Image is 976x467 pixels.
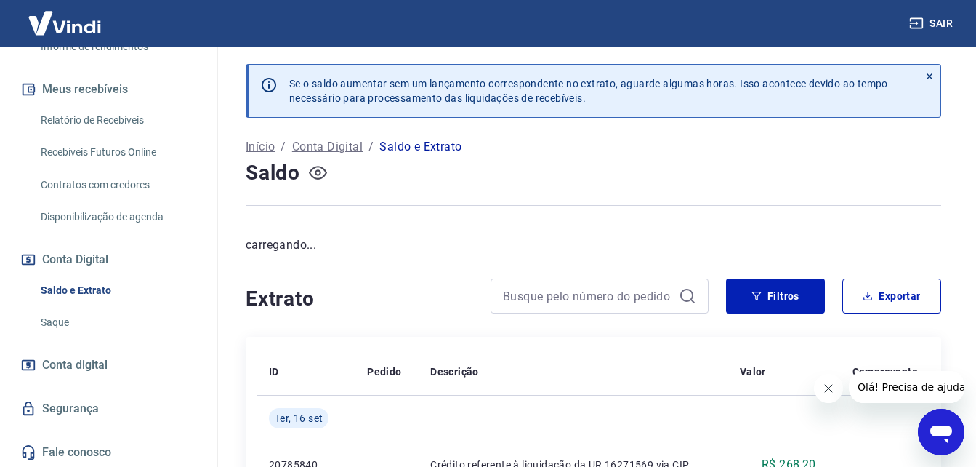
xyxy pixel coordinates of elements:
[430,364,479,379] p: Descrição
[17,349,200,381] a: Conta digital
[35,276,200,306] a: Saldo e Extrato
[368,138,374,156] p: /
[17,1,112,45] img: Vindi
[246,159,300,188] h4: Saldo
[17,73,200,105] button: Meus recebíveis
[842,279,941,314] button: Exportar
[35,105,200,135] a: Relatório de Recebíveis
[726,279,825,314] button: Filtros
[42,355,108,375] span: Conta digital
[503,285,673,307] input: Busque pelo número do pedido
[9,10,122,22] span: Olá! Precisa de ajuda?
[246,138,275,156] a: Início
[852,364,918,379] p: Comprovante
[246,236,941,254] p: carregando...
[918,409,964,455] iframe: Botão para abrir a janela de mensagens
[17,244,200,276] button: Conta Digital
[35,308,200,338] a: Saque
[740,364,766,379] p: Valor
[814,374,843,403] iframe: Fechar mensagem
[35,170,200,200] a: Contratos com credores
[906,10,959,37] button: Sair
[35,137,200,167] a: Recebíveis Futuros Online
[367,364,401,379] p: Pedido
[35,202,200,232] a: Disponibilização de agenda
[289,76,888,105] p: Se o saldo aumentar sem um lançamento correspondente no extrato, aguarde algumas horas. Isso acon...
[849,371,964,403] iframe: Mensagem da empresa
[275,411,323,426] span: Ter, 16 set
[17,393,200,425] a: Segurança
[281,138,286,156] p: /
[35,32,200,62] a: Informe de rendimentos
[246,284,473,314] h4: Extrato
[292,138,363,156] a: Conta Digital
[379,138,461,156] p: Saldo e Extrato
[269,364,279,379] p: ID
